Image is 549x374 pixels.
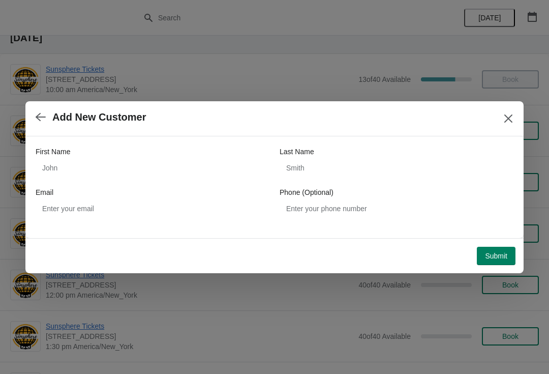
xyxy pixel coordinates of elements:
[280,159,513,177] input: Smith
[36,159,269,177] input: John
[280,187,333,197] label: Phone (Optional)
[280,147,314,157] label: Last Name
[280,199,513,218] input: Enter your phone number
[36,147,70,157] label: First Name
[477,247,515,265] button: Submit
[36,199,269,218] input: Enter your email
[52,111,146,123] h2: Add New Customer
[499,109,517,128] button: Close
[36,187,53,197] label: Email
[485,252,507,260] span: Submit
